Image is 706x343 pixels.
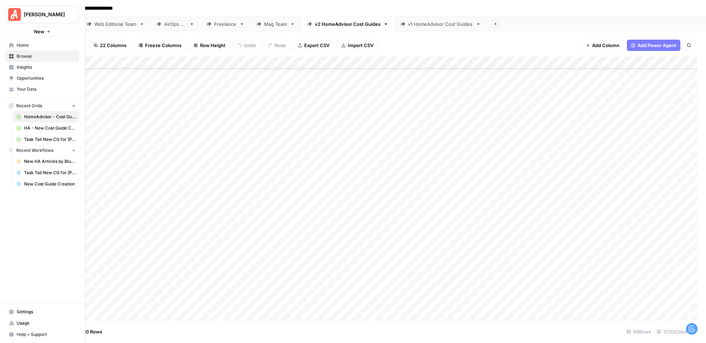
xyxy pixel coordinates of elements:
[6,62,79,73] a: Insights
[244,42,256,49] span: Undo
[301,17,394,31] a: v2 HomeAdvisor Cost Guides
[274,42,286,49] span: Redo
[150,17,200,31] a: AirOps QA
[17,309,76,315] span: Settings
[408,21,473,28] div: v1 HomeAdvisor Cost Guides
[627,40,680,51] button: Add Power Agent
[80,17,150,31] a: Web Editorial Team
[654,326,697,337] div: 17/22 Columns
[6,329,79,340] button: Help + Support
[315,21,380,28] div: v2 HomeAdvisor Cost Guides
[17,42,76,48] span: Home
[6,51,79,62] a: Browse
[263,40,290,51] button: Redo
[24,114,76,120] span: HomeAdvisor - Cost Guide Updates
[24,125,76,131] span: HA - New Cost Guide Creation Grid
[13,134,79,145] a: Task Tail New CG for [PERSON_NAME] Grid
[17,86,76,92] span: Your Data
[6,318,79,329] a: Usage
[348,42,373,49] span: Import CSV
[6,306,79,318] a: Settings
[6,101,79,111] button: Recent Grids
[264,21,287,28] div: Mag Team
[17,331,76,338] span: Help + Support
[200,17,250,31] a: Freelance
[6,40,79,51] a: Home
[13,111,79,122] a: HomeAdvisor - Cost Guide Updates
[394,17,487,31] a: v1 HomeAdvisor Cost Guides
[581,40,624,51] button: Add Column
[638,42,676,49] span: Add Power Agent
[74,328,102,335] span: Add 10 Rows
[304,42,329,49] span: Export CSV
[6,26,79,37] button: New
[17,75,76,81] span: Opportunities
[24,11,67,18] span: [PERSON_NAME]
[24,181,76,187] span: New Cost Guide Creation
[16,147,53,154] span: Recent Workflows
[6,145,79,156] button: Recent Workflows
[134,40,186,51] button: Freeze Columns
[145,42,182,49] span: Freeze Columns
[24,136,76,143] span: Task Tail New CG for [PERSON_NAME] Grid
[6,6,79,23] button: Workspace: Angi
[17,320,76,326] span: Usage
[200,42,226,49] span: Row Height
[17,64,76,70] span: Insights
[24,158,76,165] span: New HA Articles by Blueprint
[34,28,44,35] span: New
[13,178,79,190] a: New Cost Guide Creation
[337,40,378,51] button: Import CSV
[13,122,79,134] a: HA - New Cost Guide Creation Grid
[233,40,261,51] button: Undo
[89,40,131,51] button: 22 Columns
[8,8,21,21] img: Angi Logo
[94,21,137,28] div: Web Editorial Team
[13,156,79,167] a: New HA Articles by Blueprint
[100,42,127,49] span: 22 Columns
[592,42,619,49] span: Add Column
[6,84,79,95] a: Your Data
[189,40,230,51] button: Row Height
[16,103,42,109] span: Recent Grids
[250,17,301,31] a: Mag Team
[214,21,237,28] div: Freelance
[17,53,76,59] span: Browse
[24,170,76,176] span: Task Tail New CG for [PERSON_NAME]
[624,326,654,337] div: 40 Rows
[6,73,79,84] a: Opportunities
[293,40,334,51] button: Export CSV
[13,167,79,178] a: Task Tail New CG for [PERSON_NAME]
[164,21,187,28] div: AirOps QA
